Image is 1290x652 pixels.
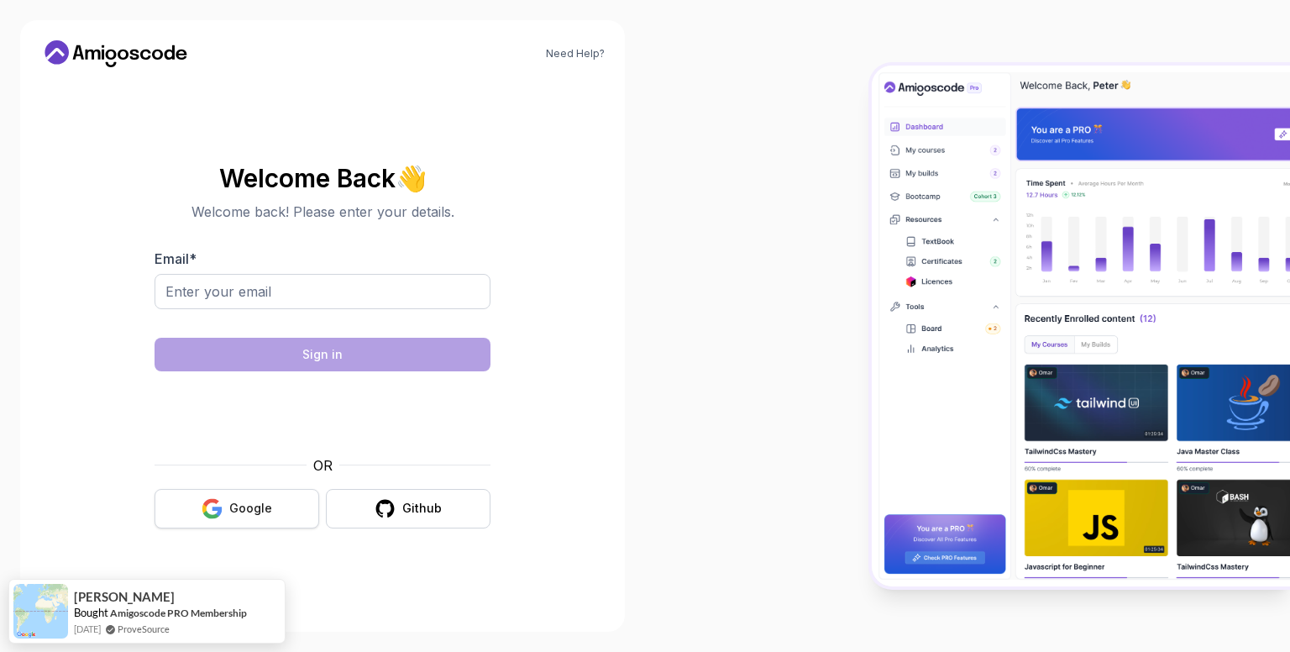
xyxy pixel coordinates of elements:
[110,607,247,619] a: Amigoscode PRO Membership
[40,40,191,67] a: Home link
[402,500,442,517] div: Github
[196,381,449,445] iframe: Widget containing checkbox for hCaptcha security challenge
[155,202,490,222] p: Welcome back! Please enter your details.
[155,338,490,371] button: Sign in
[229,500,272,517] div: Google
[155,250,197,267] label: Email *
[118,622,170,636] a: ProveSource
[155,165,490,192] h2: Welcome Back
[326,489,490,528] button: Github
[74,606,108,619] span: Bought
[313,455,333,476] p: OR
[13,584,68,639] img: provesource social proof notification image
[155,274,490,309] input: Enter your email
[155,489,319,528] button: Google
[394,162,427,192] span: 👋
[546,47,605,60] a: Need Help?
[872,66,1290,587] img: Amigoscode Dashboard
[74,590,175,604] span: [PERSON_NAME]
[74,622,101,636] span: [DATE]
[302,346,343,363] div: Sign in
